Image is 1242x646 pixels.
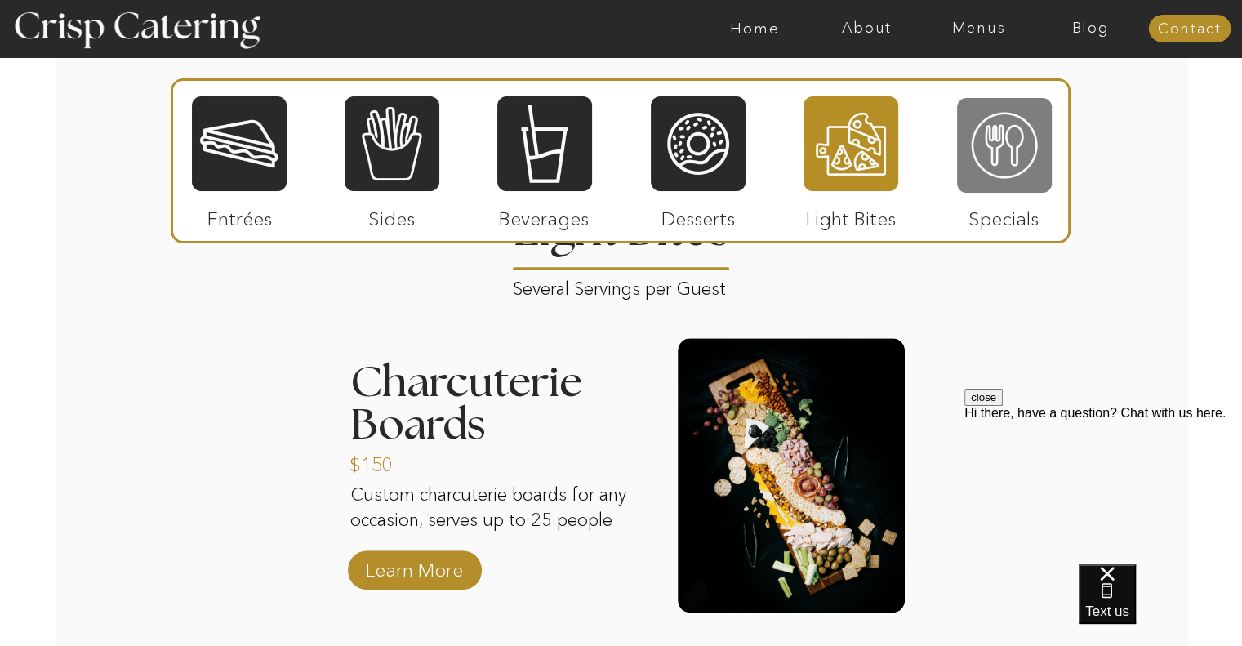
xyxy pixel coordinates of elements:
[811,20,923,37] a: About
[964,389,1242,585] iframe: podium webchat widget prompt
[950,191,1058,238] p: Specials
[349,437,458,484] a: $150
[490,191,599,238] p: Beverages
[513,273,731,292] p: Several Servings per Guest
[1079,564,1242,646] iframe: podium webchat widget bubble
[185,191,294,238] p: Entrées
[1148,21,1231,38] a: Contact
[797,191,906,238] p: Light Bites
[644,191,753,238] p: Desserts
[337,191,446,238] p: Sides
[699,20,811,37] a: Home
[350,483,630,554] p: Custom charcuterie boards for any occasion, serves up to 25 people
[1035,20,1146,37] a: Blog
[923,20,1035,37] a: Menus
[350,362,651,448] h3: Charcuterie Boards
[360,542,469,590] a: Learn More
